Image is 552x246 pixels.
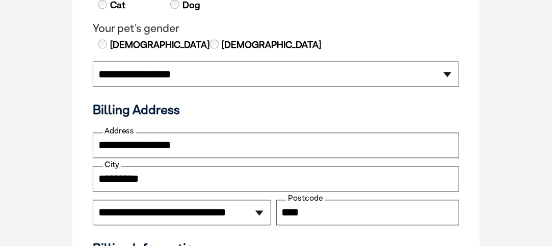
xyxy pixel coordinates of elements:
label: City [103,160,121,169]
label: Address [103,126,136,135]
legend: Your pet's gender [93,22,459,35]
label: Postcode [286,194,325,203]
label: [DEMOGRAPHIC_DATA] [109,38,209,51]
h3: Billing Address [93,102,459,118]
label: [DEMOGRAPHIC_DATA] [221,38,321,51]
